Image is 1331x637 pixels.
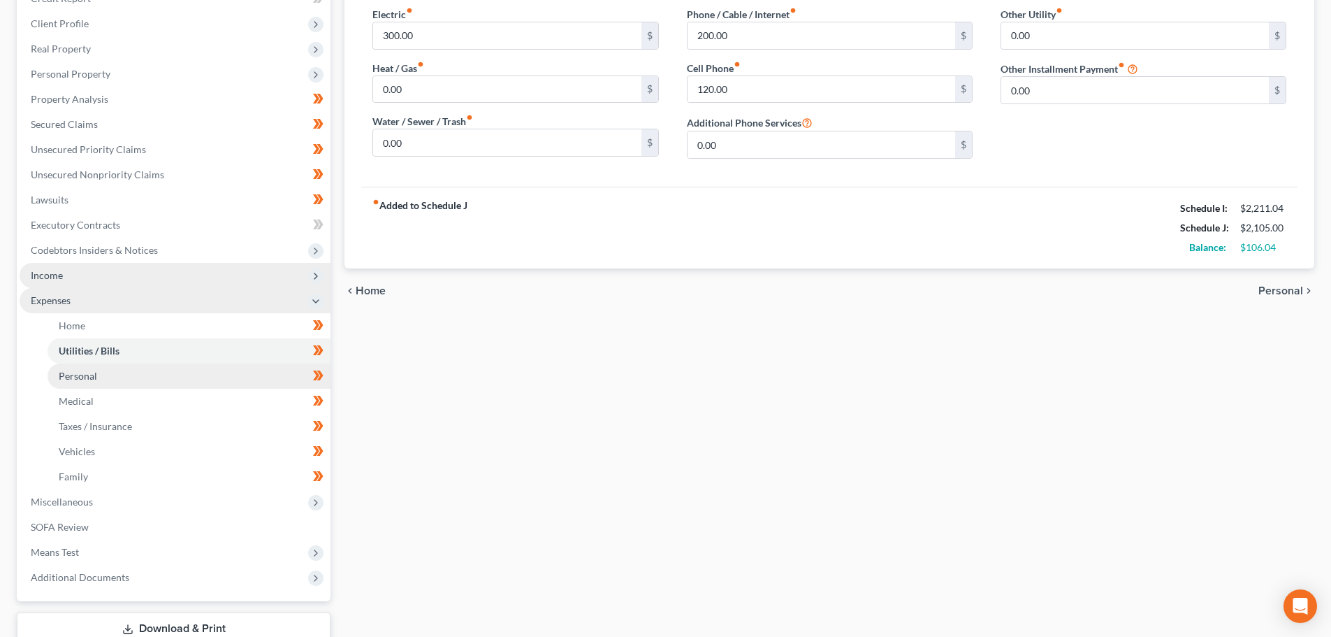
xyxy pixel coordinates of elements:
[1258,285,1303,296] span: Personal
[48,338,330,364] a: Utilities / Bills
[641,129,658,156] div: $
[48,439,330,464] a: Vehicles
[372,199,379,206] i: fiber_manual_record
[31,93,108,105] span: Property Analysis
[48,389,330,414] a: Medical
[1283,589,1317,623] div: Open Intercom Messenger
[687,114,813,131] label: Additional Phone Services
[48,464,330,489] a: Family
[31,219,120,231] span: Executory Contracts
[48,414,330,439] a: Taxes / Insurance
[641,76,658,103] div: $
[1240,241,1286,255] div: $106.04
[417,61,424,68] i: fiber_manual_record
[31,496,93,508] span: Miscellaneous
[59,395,94,407] span: Medical
[344,285,386,296] button: chevron_left Home
[344,285,356,296] i: chevron_left
[48,364,330,389] a: Personal
[356,285,386,296] span: Home
[1303,285,1314,296] i: chevron_right
[641,22,658,49] div: $
[1118,62,1125,69] i: fiber_manual_record
[31,68,110,80] span: Personal Property
[20,213,330,238] a: Executory Contracts
[373,76,641,103] input: --
[20,515,330,540] a: SOFA Review
[1180,202,1228,214] strong: Schedule I:
[1240,221,1286,235] div: $2,105.00
[31,143,146,155] span: Unsecured Priority Claims
[1189,241,1226,253] strong: Balance:
[373,22,641,49] input: --
[1180,222,1229,234] strong: Schedule J:
[1258,285,1314,296] button: Personal chevron_right
[31,521,89,533] span: SOFA Review
[688,131,955,158] input: --
[31,17,89,29] span: Client Profile
[1056,7,1063,14] i: fiber_manual_record
[59,445,95,457] span: Vehicles
[688,76,955,103] input: --
[372,7,413,22] label: Electric
[59,471,88,482] span: Family
[59,320,85,331] span: Home
[955,131,972,158] div: $
[31,169,164,180] span: Unsecured Nonpriority Claims
[31,269,63,281] span: Income
[734,61,741,68] i: fiber_manual_record
[1001,77,1269,103] input: --
[955,22,972,49] div: $
[372,61,424,76] label: Heat / Gas
[59,345,119,357] span: Utilities / Bills
[20,137,330,162] a: Unsecured Priority Claims
[1001,62,1125,76] label: Other Installment Payment
[466,114,473,121] i: fiber_manual_record
[31,244,158,256] span: Codebtors Insiders & Notices
[687,61,741,76] label: Cell Phone
[1269,22,1286,49] div: $
[59,420,132,432] span: Taxes / Insurance
[31,546,79,558] span: Means Test
[31,294,71,306] span: Expenses
[1001,7,1063,22] label: Other Utility
[31,43,91,55] span: Real Property
[59,370,97,382] span: Personal
[1269,77,1286,103] div: $
[48,313,330,338] a: Home
[790,7,797,14] i: fiber_manual_record
[31,571,129,583] span: Additional Documents
[1001,22,1269,49] input: --
[20,112,330,137] a: Secured Claims
[687,7,797,22] label: Phone / Cable / Internet
[31,194,68,206] span: Lawsuits
[372,199,467,257] strong: Added to Schedule J
[406,7,413,14] i: fiber_manual_record
[20,87,330,112] a: Property Analysis
[373,129,641,156] input: --
[688,22,955,49] input: --
[20,187,330,213] a: Lawsuits
[31,118,98,130] span: Secured Claims
[955,76,972,103] div: $
[20,162,330,187] a: Unsecured Nonpriority Claims
[372,114,473,129] label: Water / Sewer / Trash
[1240,201,1286,215] div: $2,211.04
